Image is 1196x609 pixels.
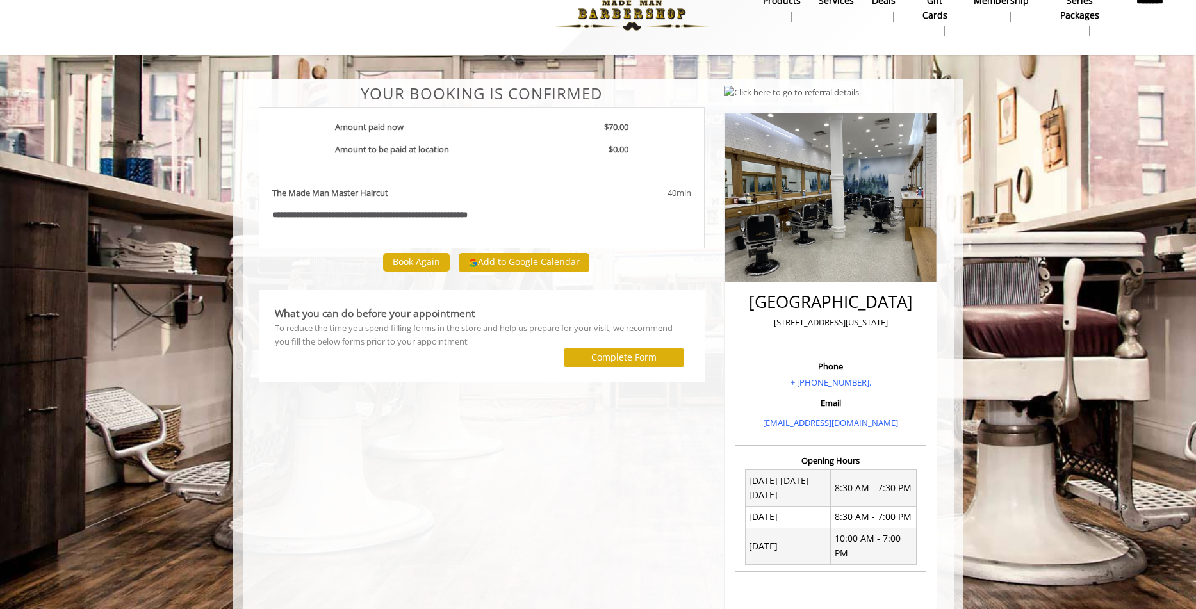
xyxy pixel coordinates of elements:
b: Amount paid now [335,121,404,133]
h3: Email [739,398,923,407]
td: 10:00 AM - 7:00 PM [831,528,917,564]
b: The Made Man Master Haircut [272,186,388,200]
td: [DATE] [745,528,831,564]
h3: Phone [739,362,923,371]
button: Complete Form [564,348,684,367]
td: 8:30 AM - 7:30 PM [831,470,917,506]
p: [STREET_ADDRESS][US_STATE] [739,316,923,329]
div: 40min [564,186,691,200]
center: Your Booking is confirmed [259,85,705,102]
div: To reduce the time you spend filling forms in the store and help us prepare for your visit, we re... [275,321,689,348]
td: 8:30 AM - 7:00 PM [831,506,917,528]
a: + [PHONE_NUMBER]. [791,377,871,388]
b: Amount to be paid at location [335,143,449,155]
td: [DATE] [DATE] [DATE] [745,470,831,506]
a: [EMAIL_ADDRESS][DOMAIN_NAME] [763,417,898,428]
img: Click here to go to referral details [724,86,859,99]
b: $70.00 [604,121,628,133]
button: Add to Google Calendar [459,253,589,272]
label: Complete Form [591,352,657,362]
h3: Opening Hours [735,456,926,465]
b: $0.00 [609,143,628,155]
b: What you can do before your appointment [275,306,475,320]
h2: [GEOGRAPHIC_DATA] [739,293,923,311]
td: [DATE] [745,506,831,528]
button: Book Again [383,253,450,272]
